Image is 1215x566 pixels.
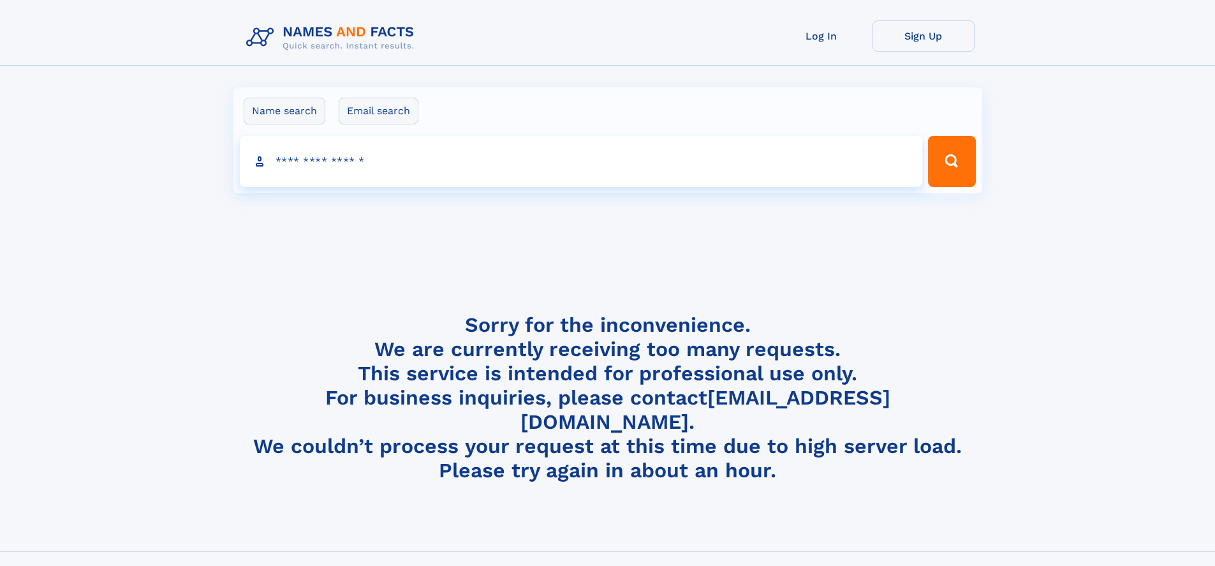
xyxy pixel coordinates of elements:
[873,20,975,52] a: Sign Up
[241,313,975,483] h4: Sorry for the inconvenience. We are currently receiving too many requests. This service is intend...
[339,98,418,124] label: Email search
[241,20,425,55] img: Logo Names and Facts
[244,98,325,124] label: Name search
[770,20,873,52] a: Log In
[928,136,975,187] button: Search Button
[520,385,890,434] a: [EMAIL_ADDRESS][DOMAIN_NAME]
[240,136,923,187] input: search input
